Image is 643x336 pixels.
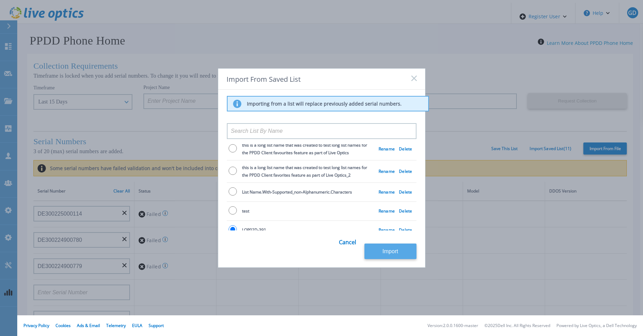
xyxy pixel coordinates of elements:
a: Telemetry [106,323,126,328]
a: EULA [132,323,142,328]
a: Rename [379,168,395,174]
span: List Name.With-Supported_non-Alphanumeric.Characters [242,189,352,195]
span: test [242,208,249,214]
span: this is a long list name that was created to test long list names for the PPDD Client favorites f... [242,165,367,178]
a: Delete [399,146,412,152]
input: Search List By Name [227,123,416,139]
a: Rename [379,189,395,195]
p: Importing from a list will replace previously added serial numbers. [247,101,402,107]
a: Cookies [56,323,71,328]
a: Rename [379,227,395,233]
a: Support [149,323,164,328]
a: Ads & Email [77,323,100,328]
li: © 2025 Dell Inc. All Rights Reserved [484,324,550,328]
span: LOP02D-391 [242,227,266,233]
a: Delete [399,208,412,214]
span: Import From Saved List [227,75,301,84]
button: Import [364,244,416,259]
a: Privacy Policy [23,323,49,328]
a: Rename [379,208,395,214]
a: Delete [399,227,412,233]
a: Cancel [339,233,356,259]
li: Powered by Live Optics, a Dell Technology [556,324,637,328]
li: Version: 2.0.0.1600-master [428,324,478,328]
a: Rename [379,146,395,152]
a: Delete [399,168,412,174]
a: Delete [399,189,412,195]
